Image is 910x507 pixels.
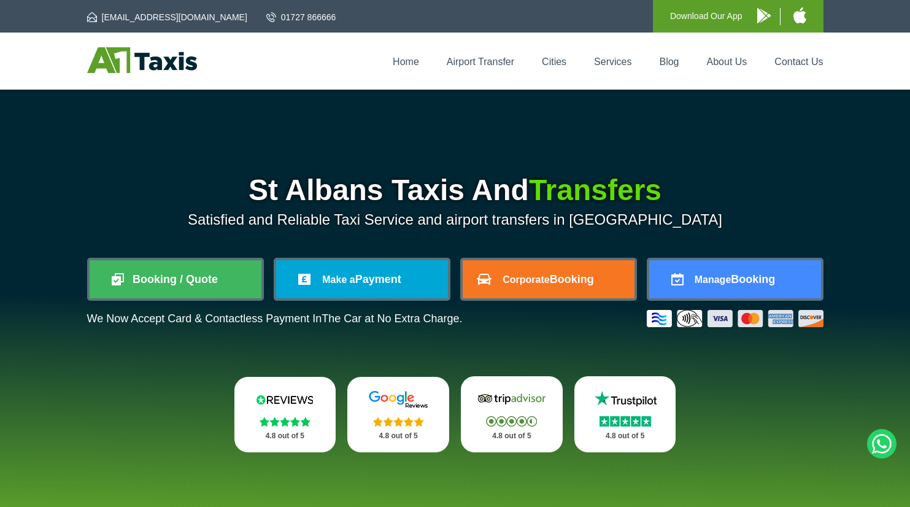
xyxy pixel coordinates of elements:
img: A1 Taxis St Albans LTD [87,47,197,73]
a: ManageBooking [649,260,821,298]
a: Trustpilot Stars 4.8 out of 5 [574,376,676,452]
a: [EMAIL_ADDRESS][DOMAIN_NAME] [87,11,247,23]
img: Trustpilot [588,390,662,408]
img: Credit And Debit Cards [647,310,823,327]
a: Blog [659,56,679,67]
a: Home [393,56,419,67]
img: Tripadvisor [475,390,549,408]
a: Tripadvisor Stars 4.8 out of 5 [461,376,563,452]
a: Reviews.io Stars 4.8 out of 5 [234,377,336,452]
img: Stars [260,417,310,427]
img: A1 Taxis iPhone App [793,7,806,23]
a: CorporateBooking [463,260,634,298]
a: About Us [707,56,747,67]
img: A1 Taxis Android App [757,8,771,23]
a: Cities [542,56,566,67]
img: Reviews.io [248,390,322,409]
p: 4.8 out of 5 [588,428,663,444]
p: Download Our App [670,9,742,24]
p: We Now Accept Card & Contactless Payment In [87,312,463,325]
p: 4.8 out of 5 [474,428,549,444]
h1: St Albans Taxis And [87,176,823,205]
a: Services [594,56,631,67]
p: Satisfied and Reliable Taxi Service and airport transfers in [GEOGRAPHIC_DATA] [87,211,823,228]
a: Contact Us [774,56,823,67]
p: 4.8 out of 5 [361,428,436,444]
a: 01727 866666 [266,11,336,23]
p: 4.8 out of 5 [248,428,323,444]
img: Stars [600,416,651,427]
a: Booking / Quote [90,260,261,298]
img: Stars [373,417,424,427]
img: Google [361,390,435,409]
a: Google Stars 4.8 out of 5 [347,377,449,452]
a: Airport Transfer [447,56,514,67]
span: Transfers [529,174,661,206]
a: Make aPayment [276,260,448,298]
span: The Car at No Extra Charge. [322,312,462,325]
span: Make a [322,274,355,285]
img: Stars [486,416,537,427]
span: Corporate [503,274,549,285]
span: Manage [695,274,731,285]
